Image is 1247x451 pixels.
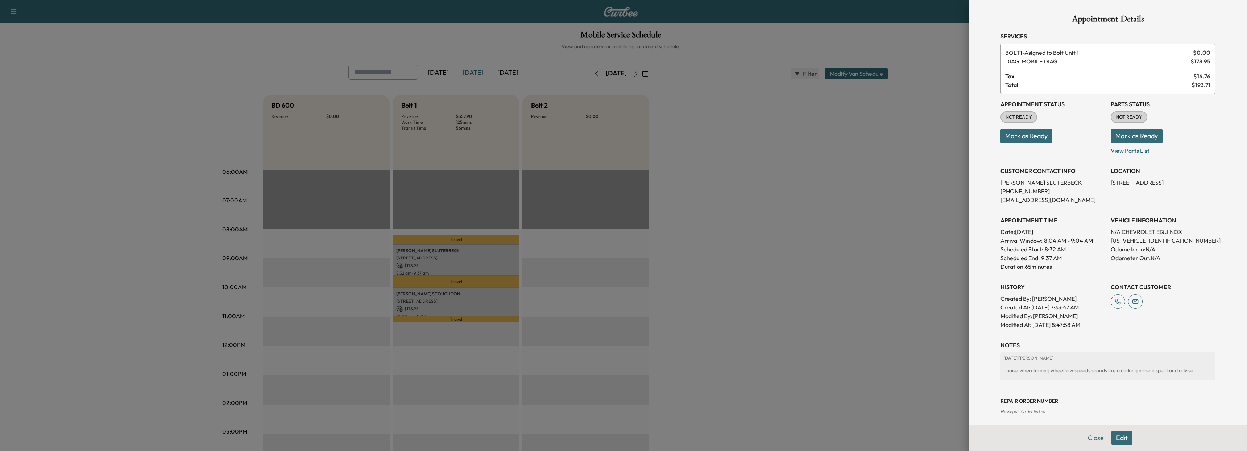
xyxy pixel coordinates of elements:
span: 8:04 AM - 9:04 AM [1044,236,1093,245]
p: N/A CHEVROLET EQUINOX [1111,227,1215,236]
span: Tax [1005,72,1193,81]
p: Scheduled End: [1000,254,1040,262]
p: Odometer Out: N/A [1111,254,1215,262]
h3: CONTACT CUSTOMER [1111,283,1215,291]
span: $ 193.71 [1192,81,1210,89]
span: Asigned to Bolt Unit 1 [1005,48,1190,57]
p: [PERSON_NAME] SLUTERBECK [1000,178,1105,187]
h3: NOTES [1000,341,1215,349]
button: Close [1083,431,1109,445]
p: [PHONE_NUMBER] [1000,187,1105,196]
p: 8:32 AM [1045,245,1066,254]
span: MOBILE DIAG. [1005,57,1188,66]
h3: History [1000,283,1105,291]
p: Odometer In: N/A [1111,245,1215,254]
button: Edit [1111,431,1132,445]
p: View Parts List [1111,143,1215,155]
h3: VEHICLE INFORMATION [1111,216,1215,225]
button: Mark as Ready [1000,129,1052,143]
p: Created At : [DATE] 7:33:47 AM [1000,303,1105,312]
span: Total [1005,81,1192,89]
p: Arrival Window: [1000,236,1105,245]
h3: CUSTOMER CONTACT INFO [1000,167,1105,175]
span: $ 0.00 [1193,48,1210,57]
p: [EMAIL_ADDRESS][DOMAIN_NAME] [1000,196,1105,204]
span: $ 14.76 [1193,72,1210,81]
h3: Appointment Status [1000,100,1105,108]
span: No Repair Order linked [1000,409,1045,414]
h3: APPOINTMENT TIME [1000,216,1105,225]
h3: LOCATION [1111,167,1215,175]
p: 9:37 AM [1041,254,1062,262]
h3: Services [1000,32,1215,41]
p: Modified At : [DATE] 8:47:58 AM [1000,320,1105,329]
h1: Appointment Details [1000,15,1215,26]
p: [DATE] | [PERSON_NAME] [1003,355,1212,361]
p: Date: [DATE] [1000,227,1105,236]
p: Scheduled Start: [1000,245,1043,254]
span: $ 178.95 [1190,57,1210,66]
p: [US_VEHICLE_IDENTIFICATION_NUMBER] [1111,236,1215,245]
button: Mark as Ready [1111,129,1163,143]
span: NOT READY [1001,114,1036,121]
p: Modified By : [PERSON_NAME] [1000,312,1105,320]
h3: Repair Order number [1000,397,1215,405]
h3: Parts Status [1111,100,1215,108]
p: [STREET_ADDRESS] [1111,178,1215,187]
p: Created By : [PERSON_NAME] [1000,294,1105,303]
p: Duration: 65 minutes [1000,262,1105,271]
div: noise when turning wheel low speeds sounds like a clicking noise inspect and advise [1003,364,1212,377]
span: NOT READY [1111,114,1147,121]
